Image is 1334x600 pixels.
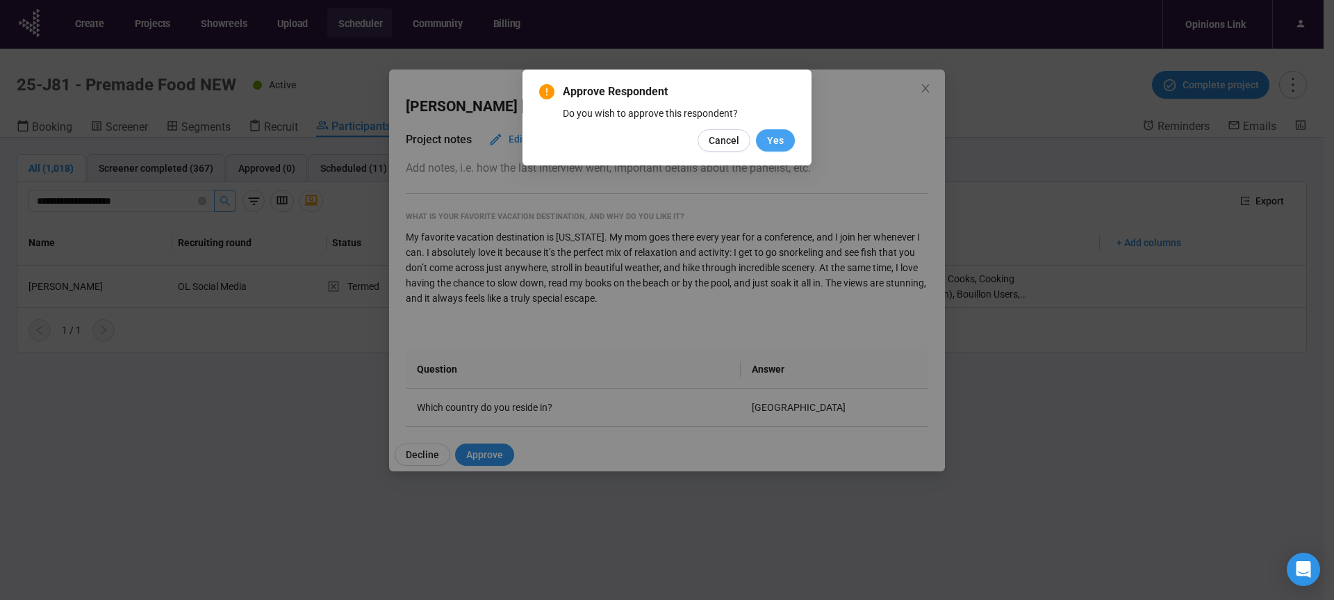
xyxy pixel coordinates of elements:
span: Approve Respondent [563,83,795,100]
button: Yes [756,129,795,152]
span: exclamation-circle [539,84,554,99]
div: Do you wish to approve this respondent? [563,106,795,121]
button: Cancel [698,129,750,152]
div: Open Intercom Messenger [1287,553,1320,586]
span: Cancel [709,133,739,148]
span: Yes [767,133,784,148]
